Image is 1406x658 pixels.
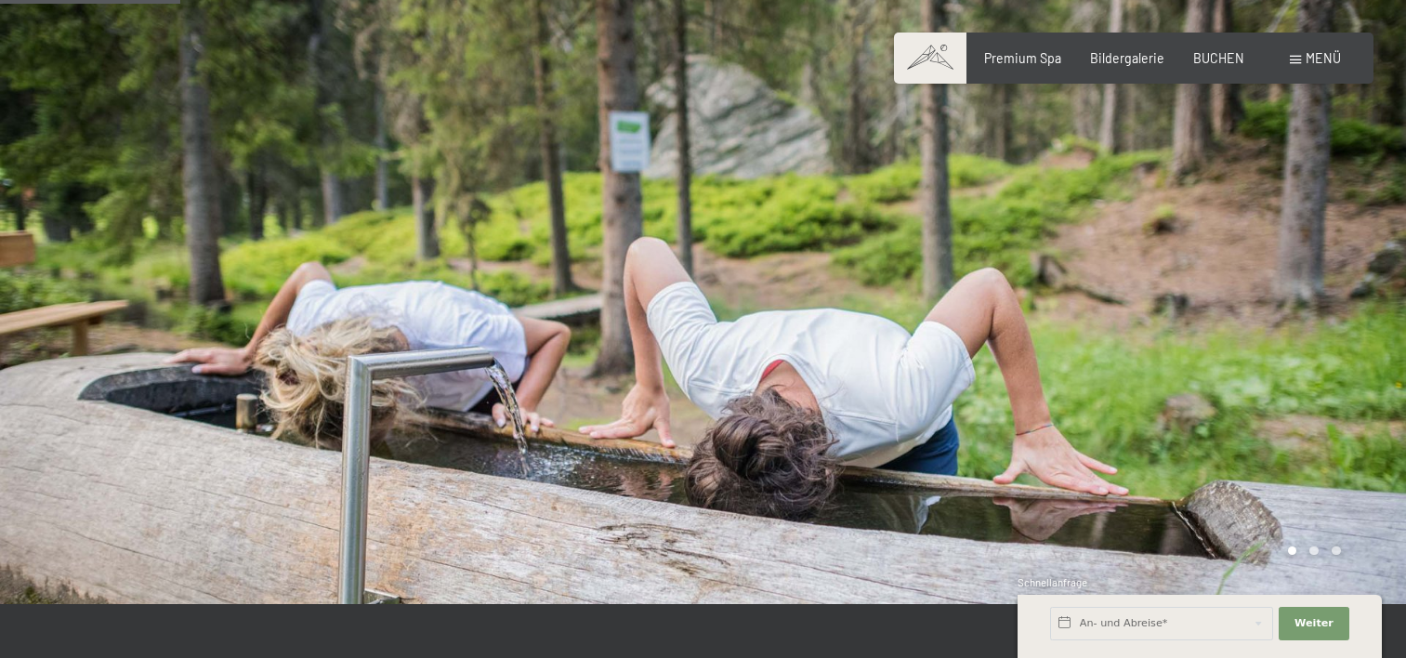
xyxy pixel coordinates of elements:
[1279,607,1349,640] button: Weiter
[1018,576,1087,588] span: Schnellanfrage
[1309,546,1319,556] div: Carousel Page 2
[1288,546,1297,556] div: Carousel Page 1 (Current Slide)
[1193,50,1244,66] a: BUCHEN
[1090,50,1164,66] a: Bildergalerie
[984,50,1061,66] a: Premium Spa
[1294,616,1334,631] span: Weiter
[1332,546,1341,556] div: Carousel Page 3
[1281,546,1341,556] div: Carousel Pagination
[1306,50,1341,66] span: Menü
